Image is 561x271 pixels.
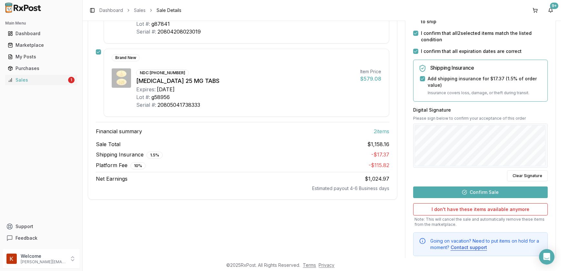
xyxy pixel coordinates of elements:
[136,85,156,93] div: Expires:
[130,162,146,169] div: 10 %
[371,151,389,158] span: - $17.37
[3,75,80,85] button: Sales1
[3,221,80,232] button: Support
[158,28,201,35] div: 20804208023019
[421,30,548,43] label: I confirm that all 2 selected items match the listed condition
[147,152,163,159] div: 1.5 %
[151,93,170,101] div: g58956
[8,77,67,83] div: Sales
[68,77,75,83] div: 1
[96,175,127,183] span: Net Earnings
[428,75,542,88] label: Add shipping insurance for $17.37 ( 1.5 % of order value)
[96,140,120,148] span: Sale Total
[451,244,487,251] button: Contact support
[136,76,355,85] div: [MEDICAL_DATA] 25 MG TABS
[21,259,66,265] p: [PERSON_NAME][EMAIL_ADDRESS][DOMAIN_NAME]
[5,74,77,86] a: Sales1
[413,107,548,113] h3: Digital Signature
[3,232,80,244] button: Feedback
[157,7,181,14] span: Sale Details
[158,101,200,109] div: 20805041738333
[5,39,77,51] a: Marketplace
[134,7,146,14] a: Sales
[15,235,37,241] span: Feedback
[303,262,316,268] a: Terms
[151,20,170,28] div: g87841
[539,249,555,265] div: Open Intercom Messenger
[360,75,381,83] div: $579.08
[99,7,123,14] a: Dashboard
[3,63,80,74] button: Purchases
[5,21,77,26] h2: Main Menu
[546,5,556,15] button: 9+
[136,101,156,109] div: Serial #:
[136,20,150,28] div: Lot #:
[413,203,548,216] button: I don't have these items available anymore
[96,127,142,135] span: Financial summary
[421,48,522,55] label: I confirm that all expiration dates are correct
[507,170,548,181] button: Clear Signature
[8,54,75,60] div: My Posts
[367,140,389,148] span: $1,158.16
[3,52,80,62] button: My Posts
[365,176,389,182] span: $1,024.97
[413,116,548,121] p: Please sign below to confirm your acceptance of this order
[374,127,389,135] span: 2 item s
[136,28,156,35] div: Serial #:
[3,3,44,13] img: RxPost Logo
[5,28,77,39] a: Dashboard
[112,68,131,88] img: Jardiance 25 MG TABS
[428,90,542,96] p: Insurance covers loss, damage, or theft during transit.
[6,254,17,264] img: User avatar
[96,151,163,159] span: Shipping Insurance
[8,65,75,72] div: Purchases
[550,3,558,9] div: 9+
[3,40,80,50] button: Marketplace
[96,161,146,169] span: Platform Fee
[8,42,75,48] div: Marketplace
[8,30,75,37] div: Dashboard
[96,185,389,192] div: Estimated payout 4-6 Business days
[360,68,381,75] div: Item Price
[319,262,335,268] a: Privacy
[369,162,389,168] span: - $115.82
[430,238,542,251] div: Going on vacation? Need to put items on hold for a moment?
[112,54,140,61] div: Brand New
[413,217,548,227] p: Note: This will cancel the sale and automatically remove these items from the marketplace.
[430,65,542,70] h5: Shipping Insurance
[157,85,175,93] div: [DATE]
[413,186,548,198] button: Confirm Sale
[5,51,77,63] a: My Posts
[5,63,77,74] a: Purchases
[3,28,80,39] button: Dashboard
[99,7,181,14] nav: breadcrumb
[21,253,66,259] p: Welcome
[136,93,150,101] div: Lot #:
[136,69,189,76] div: NDC: [PHONE_NUMBER]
